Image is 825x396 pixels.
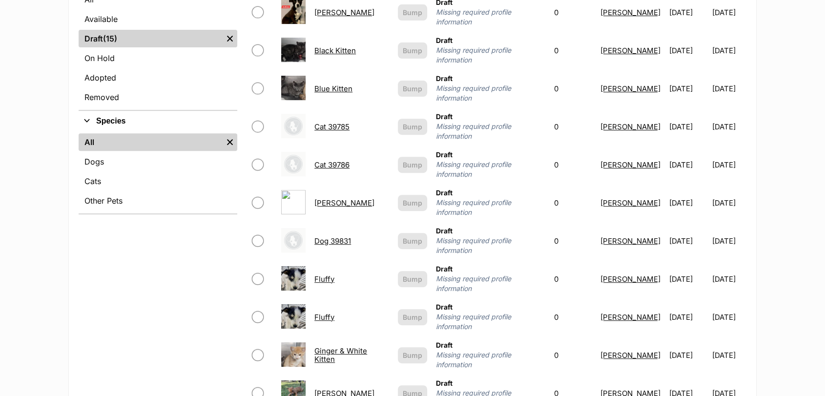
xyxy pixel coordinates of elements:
[403,198,422,208] span: Bump
[314,346,367,364] a: Ginger & White Kitten
[398,233,427,249] button: Bump
[550,108,596,145] td: 0
[314,84,352,93] a: Blue Kitten
[600,198,660,208] a: [PERSON_NAME]
[436,150,453,159] span: Draft
[314,46,356,55] a: Black Kitten
[403,350,422,360] span: Bump
[314,122,350,131] a: Cat 39785
[403,236,422,246] span: Bump
[79,131,237,213] div: Species
[436,341,453,349] span: Draft
[712,70,745,107] td: [DATE]
[436,160,545,179] span: Missing required profile information
[550,260,596,297] td: 0
[550,146,596,183] td: 0
[600,274,660,284] a: [PERSON_NAME]
[223,30,237,47] a: Remove filter
[665,146,711,183] td: [DATE]
[550,336,596,374] td: 0
[712,32,745,69] td: [DATE]
[436,379,453,387] span: Draft
[403,274,422,284] span: Bump
[550,70,596,107] td: 0
[550,32,596,69] td: 0
[103,33,117,44] span: (15)
[403,7,422,18] span: Bump
[79,115,237,127] button: Species
[665,260,711,297] td: [DATE]
[314,8,374,17] a: [PERSON_NAME]
[79,133,223,151] a: All
[665,298,711,335] td: [DATE]
[600,236,660,246] a: [PERSON_NAME]
[398,4,427,21] button: Bump
[712,222,745,259] td: [DATE]
[712,108,745,145] td: [DATE]
[600,8,660,17] a: [PERSON_NAME]
[403,122,422,132] span: Bump
[314,313,334,322] a: Fluffy
[600,84,660,93] a: [PERSON_NAME]
[436,198,545,217] span: Missing required profile information
[436,312,545,332] span: Missing required profile information
[436,350,545,370] span: Missing required profile information
[600,313,660,322] a: [PERSON_NAME]
[436,83,545,103] span: Missing required profile information
[79,153,237,170] a: Dogs
[403,83,422,94] span: Bump
[436,74,453,83] span: Draft
[665,336,711,374] td: [DATE]
[398,157,427,173] button: Bump
[665,70,711,107] td: [DATE]
[398,42,427,59] button: Bump
[436,227,453,235] span: Draft
[600,351,660,360] a: [PERSON_NAME]
[436,45,545,65] span: Missing required profile information
[436,36,453,44] span: Draft
[436,236,545,255] span: Missing required profile information
[436,7,545,27] span: Missing required profile information
[398,271,427,287] button: Bump
[436,112,453,121] span: Draft
[281,152,306,176] img: Cat 39786
[436,265,453,273] span: Draft
[79,192,237,209] a: Other Pets
[403,160,422,170] span: Bump
[712,336,745,374] td: [DATE]
[398,119,427,135] button: Bump
[398,309,427,325] button: Bump
[712,184,745,221] td: [DATE]
[398,195,427,211] button: Bump
[436,122,545,141] span: Missing required profile information
[436,303,453,311] span: Draft
[398,347,427,363] button: Bump
[314,274,334,284] a: Fluffy
[550,184,596,221] td: 0
[550,298,596,335] td: 0
[436,188,453,197] span: Draft
[79,88,237,106] a: Removed
[550,222,596,259] td: 0
[600,122,660,131] a: [PERSON_NAME]
[223,133,237,151] a: Remove filter
[281,114,306,138] img: Cat 39785
[79,69,237,86] a: Adopted
[281,228,306,252] img: Dog 39831
[712,260,745,297] td: [DATE]
[403,45,422,56] span: Bump
[665,184,711,221] td: [DATE]
[600,46,660,55] a: [PERSON_NAME]
[79,172,237,190] a: Cats
[79,10,237,28] a: Available
[712,298,745,335] td: [DATE]
[600,160,660,169] a: [PERSON_NAME]
[314,236,351,246] a: Dog 39831
[665,222,711,259] td: [DATE]
[398,81,427,97] button: Bump
[665,32,711,69] td: [DATE]
[665,108,711,145] td: [DATE]
[712,146,745,183] td: [DATE]
[436,274,545,293] span: Missing required profile information
[403,312,422,322] span: Bump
